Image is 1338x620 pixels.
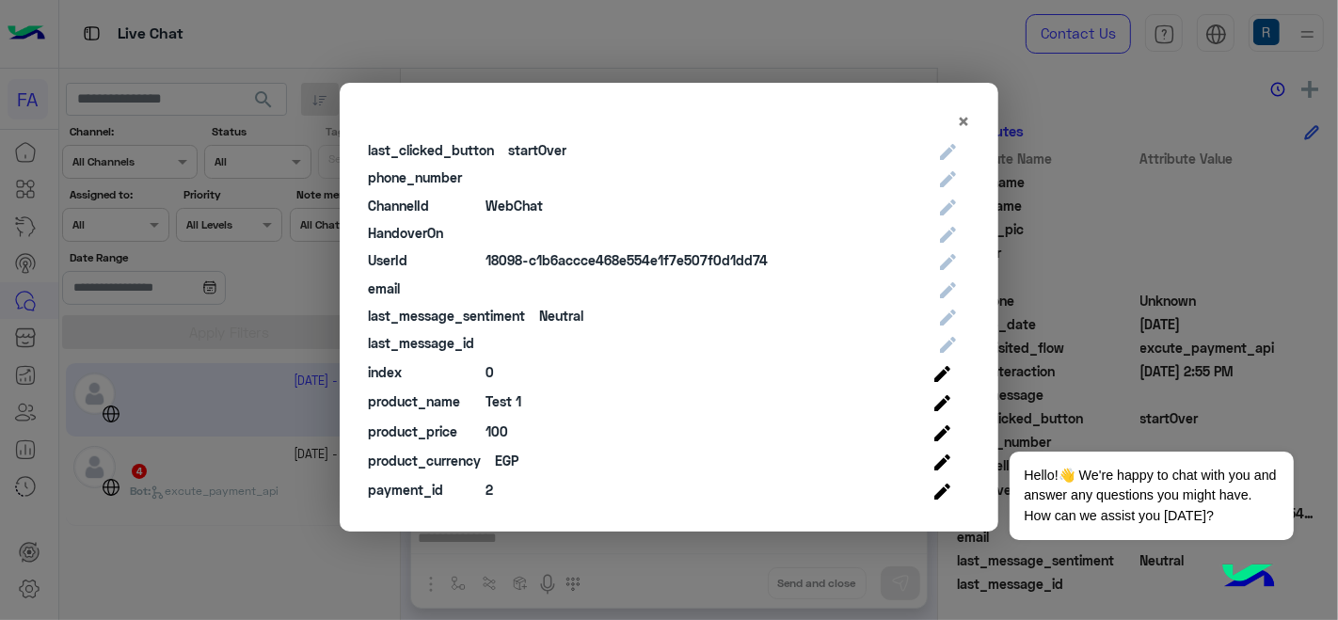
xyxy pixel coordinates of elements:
[1010,452,1293,540] span: Hello!👋 We're happy to chat with you and answer any questions you might have. How can we assist y...
[486,362,494,382] div: 0
[368,278,471,298] div: email
[368,306,525,326] div: last_message_sentiment
[368,451,481,470] div: product_currency
[539,306,583,326] div: Neutral
[1216,545,1282,611] img: hulul-logo.png
[368,391,471,411] div: product_name
[486,480,493,500] div: 2
[486,421,508,441] div: 100
[368,196,471,215] div: ChannelId
[368,223,471,243] div: HandoverOn
[368,250,471,270] div: UserId
[957,108,970,134] span: ×
[486,391,521,411] div: Test 1
[368,333,474,353] div: last_message_id
[368,167,471,187] div: phone_number
[508,140,566,160] div: startOver
[486,250,768,270] div: 18098-c1b6accce468e554e1f7e507f0d1dd74
[486,196,543,215] span: WebChat
[368,421,471,441] div: product_price
[368,140,494,160] div: last_clicked_button
[957,111,970,133] button: Close
[368,480,471,500] div: payment_id
[495,451,518,470] div: EGP
[368,362,471,382] div: index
